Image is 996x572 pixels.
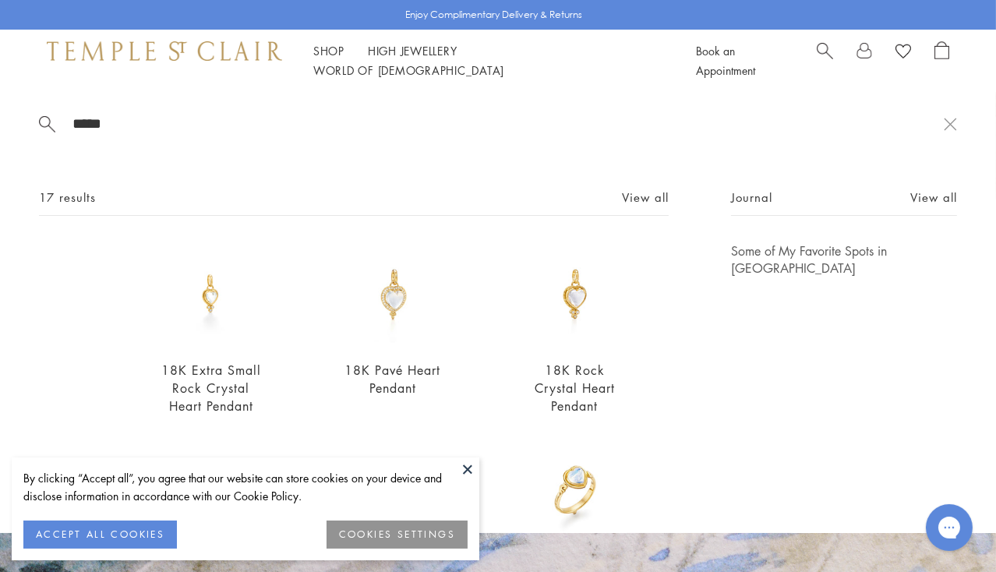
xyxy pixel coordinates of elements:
[731,188,772,207] span: Journal
[23,521,177,549] button: ACCEPT ALL COOKIES
[344,362,440,397] a: 18K Pavé Heart Pendant
[535,362,615,415] a: 18K Rock Crystal Heart Pendant
[23,469,468,505] div: By clicking “Accept all”, you agree that our website can store cookies on your device and disclos...
[313,43,344,58] a: ShopShop
[895,41,911,65] a: View Wishlist
[161,362,261,415] a: 18K Extra Small Rock Crystal Heart Pendant
[406,7,583,23] p: Enjoy Complimentary Delivery & Returns
[341,242,444,346] img: P55141-PVHRT10
[159,242,263,346] img: P55140-BRDIGR7
[523,242,627,346] img: P55140-BRDIGR10
[47,41,282,60] img: Temple St. Clair
[696,43,755,78] a: Book an Appointment
[622,189,669,206] a: View all
[731,242,957,277] a: Some of My Favorite Spots in [GEOGRAPHIC_DATA]
[39,188,96,207] span: 17 results
[918,499,980,556] iframe: Gorgias live chat messenger
[817,41,833,80] a: Search
[934,41,949,80] a: Open Shopping Bag
[159,436,263,540] img: 18K Rhodolite Winged Heart Ring
[368,43,457,58] a: High JewelleryHigh Jewellery
[341,436,444,540] img: 18K Sapphire Blue Moon Heart Pendant
[523,436,627,540] img: 18K Blue Moonstone Winged Heart Ring
[327,521,468,549] button: COOKIES SETTINGS
[313,62,504,78] a: World of [DEMOGRAPHIC_DATA]World of [DEMOGRAPHIC_DATA]
[313,41,661,80] nav: Main navigation
[910,189,957,206] a: View all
